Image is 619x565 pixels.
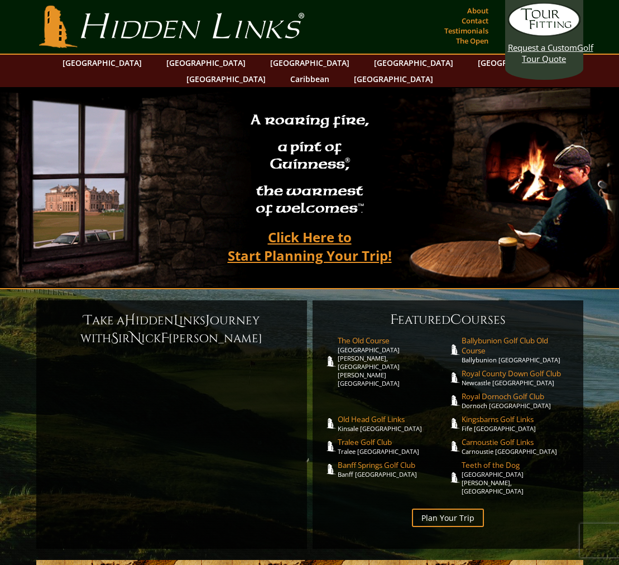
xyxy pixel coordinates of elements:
[174,312,179,329] span: L
[442,23,491,39] a: Testimonials
[368,55,459,71] a: [GEOGRAPHIC_DATA]
[161,329,169,347] span: F
[338,336,448,346] span: The Old Course
[462,460,572,470] span: Teeth of the Dog
[462,460,572,495] a: Teeth of the Dog[GEOGRAPHIC_DATA][PERSON_NAME], [GEOGRAPHIC_DATA]
[124,312,136,329] span: H
[84,312,92,329] span: T
[462,391,572,410] a: Royal Dornoch Golf ClubDornoch [GEOGRAPHIC_DATA]
[462,368,572,387] a: Royal County Down Golf ClubNewcastle [GEOGRAPHIC_DATA]
[348,71,439,87] a: [GEOGRAPHIC_DATA]
[338,336,448,387] a: The Old Course[GEOGRAPHIC_DATA][PERSON_NAME], [GEOGRAPHIC_DATA][PERSON_NAME] [GEOGRAPHIC_DATA]
[205,312,210,329] span: J
[464,3,491,18] a: About
[462,437,572,456] a: Carnoustie Golf LinksCarnoustie [GEOGRAPHIC_DATA]
[472,55,563,71] a: [GEOGRAPHIC_DATA]
[412,509,484,527] a: Plan Your Trip
[338,460,448,470] span: Banff Springs Golf Club
[285,71,335,87] a: Caribbean
[462,368,572,379] span: Royal County Down Golf Club
[450,311,462,329] span: C
[453,33,491,49] a: The Open
[462,437,572,447] span: Carnoustie Golf Links
[57,55,147,71] a: [GEOGRAPHIC_DATA]
[462,336,572,356] span: Ballybunion Golf Club Old Course
[161,55,251,71] a: [GEOGRAPHIC_DATA]
[181,71,271,87] a: [GEOGRAPHIC_DATA]
[508,3,580,64] a: Request a CustomGolf Tour Quote
[338,414,448,424] span: Old Head Golf Links
[324,311,572,329] h6: eatured ourses
[338,460,448,478] a: Banff Springs Golf ClubBanff [GEOGRAPHIC_DATA]
[338,414,448,433] a: Old Head Golf LinksKinsale [GEOGRAPHIC_DATA]
[47,312,296,347] h6: ake a idden inks ourney with ir ick [PERSON_NAME]
[462,391,572,401] span: Royal Dornoch Golf Club
[338,437,448,456] a: Tralee Golf ClubTralee [GEOGRAPHIC_DATA]
[265,55,355,71] a: [GEOGRAPHIC_DATA]
[130,329,141,347] span: N
[111,329,118,347] span: S
[390,311,398,329] span: F
[462,414,572,433] a: Kingsbarns Golf LinksFife [GEOGRAPHIC_DATA]
[217,224,403,269] a: Click Here toStart Planning Your Trip!
[459,13,491,28] a: Contact
[243,107,376,224] h2: A roaring fire, a pint of Guinness , the warmest of welcomes™.
[338,437,448,447] span: Tralee Golf Club
[462,336,572,364] a: Ballybunion Golf Club Old CourseBallybunion [GEOGRAPHIC_DATA]
[508,42,577,53] span: Request a Custom
[462,414,572,424] span: Kingsbarns Golf Links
